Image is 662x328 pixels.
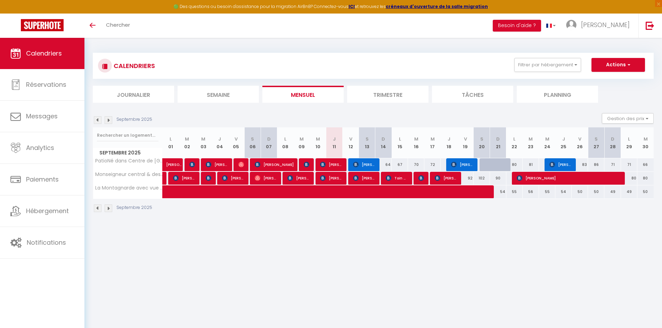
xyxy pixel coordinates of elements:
[244,127,261,158] th: 06
[94,158,164,163] span: PatioNé dans Centre de [GEOGRAPHIC_DATA]
[287,171,310,185] span: [PERSON_NAME]
[178,86,259,103] li: Semaine
[304,158,309,171] span: [PERSON_NAME]
[441,127,457,158] th: 18
[116,204,152,211] p: Septembre 2025
[97,129,158,142] input: Rechercher un logement...
[572,185,588,198] div: 50
[26,49,62,58] span: Calendriers
[496,136,500,142] abbr: D
[408,127,424,158] th: 16
[602,113,654,124] button: Gestion des prix
[333,136,336,142] abbr: J
[326,127,343,158] th: 11
[399,136,401,142] abbr: L
[101,14,135,38] a: Chercher
[392,127,408,158] th: 15
[235,136,238,142] abbr: V
[572,127,588,158] th: 26
[435,171,457,185] span: [PERSON_NAME]
[517,86,598,103] li: Planning
[26,112,58,120] span: Messages
[320,158,342,171] span: [PERSON_NAME]
[490,185,506,198] div: 54
[21,19,64,31] img: Super Booking
[474,127,490,158] th: 20
[506,158,523,171] div: 80
[238,158,244,171] span: [PERSON_NAME]
[418,171,424,185] span: [PERSON_NAME]
[6,3,26,24] button: Ouvrir le widget de chat LiveChat
[513,136,515,142] abbr: L
[632,297,657,323] iframe: Chat
[562,136,565,142] abbr: J
[163,127,179,158] th: 01
[116,116,152,123] p: Septembre 2025
[195,127,212,158] th: 03
[464,136,467,142] abbr: V
[222,171,244,185] span: [PERSON_NAME]
[26,143,54,152] span: Analytics
[316,136,320,142] abbr: M
[27,238,66,247] span: Notifications
[343,127,359,158] th: 12
[93,86,174,103] li: Journalier
[480,136,483,142] abbr: S
[595,136,598,142] abbr: S
[386,171,408,185] span: Toin Cremer
[644,136,648,142] abbr: M
[555,127,572,158] th: 25
[431,136,435,142] abbr: M
[545,136,549,142] abbr: M
[637,185,654,198] div: 50
[106,21,130,28] span: Chercher
[555,185,572,198] div: 54
[353,158,375,171] span: [PERSON_NAME]
[349,136,352,142] abbr: V
[206,158,228,171] span: [PERSON_NAME]
[112,58,155,74] h3: CALENDRIERS
[539,185,555,198] div: 55
[206,171,211,185] span: [PERSON_NAME]
[490,172,506,185] div: 90
[349,3,355,9] a: ICI
[163,158,179,171] a: [PERSON_NAME]
[424,158,441,171] div: 72
[432,86,513,103] li: Tâches
[621,158,637,171] div: 71
[506,127,523,158] th: 22
[448,136,450,142] abbr: J
[523,127,539,158] th: 23
[179,127,195,158] th: 02
[173,171,195,185] span: [PERSON_NAME]
[375,127,392,158] th: 14
[490,127,506,158] th: 21
[212,127,228,158] th: 04
[628,136,630,142] abbr: L
[646,21,654,30] img: logout
[267,136,271,142] abbr: D
[451,158,473,171] span: [PERSON_NAME]
[262,86,344,103] li: Mensuel
[310,127,326,158] th: 10
[26,175,59,184] span: Paiements
[578,136,581,142] abbr: V
[572,158,588,171] div: 83
[382,136,385,142] abbr: D
[261,127,277,158] th: 07
[474,172,490,185] div: 102
[457,172,473,185] div: 92
[588,158,604,171] div: 86
[218,136,221,142] abbr: J
[561,14,638,38] a: ... [PERSON_NAME]
[621,172,637,185] div: 80
[26,207,69,215] span: Hébergement
[637,158,654,171] div: 66
[414,136,418,142] abbr: M
[588,127,604,158] th: 27
[457,127,473,158] th: 19
[637,127,654,158] th: 30
[621,185,637,198] div: 49
[566,20,577,30] img: ...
